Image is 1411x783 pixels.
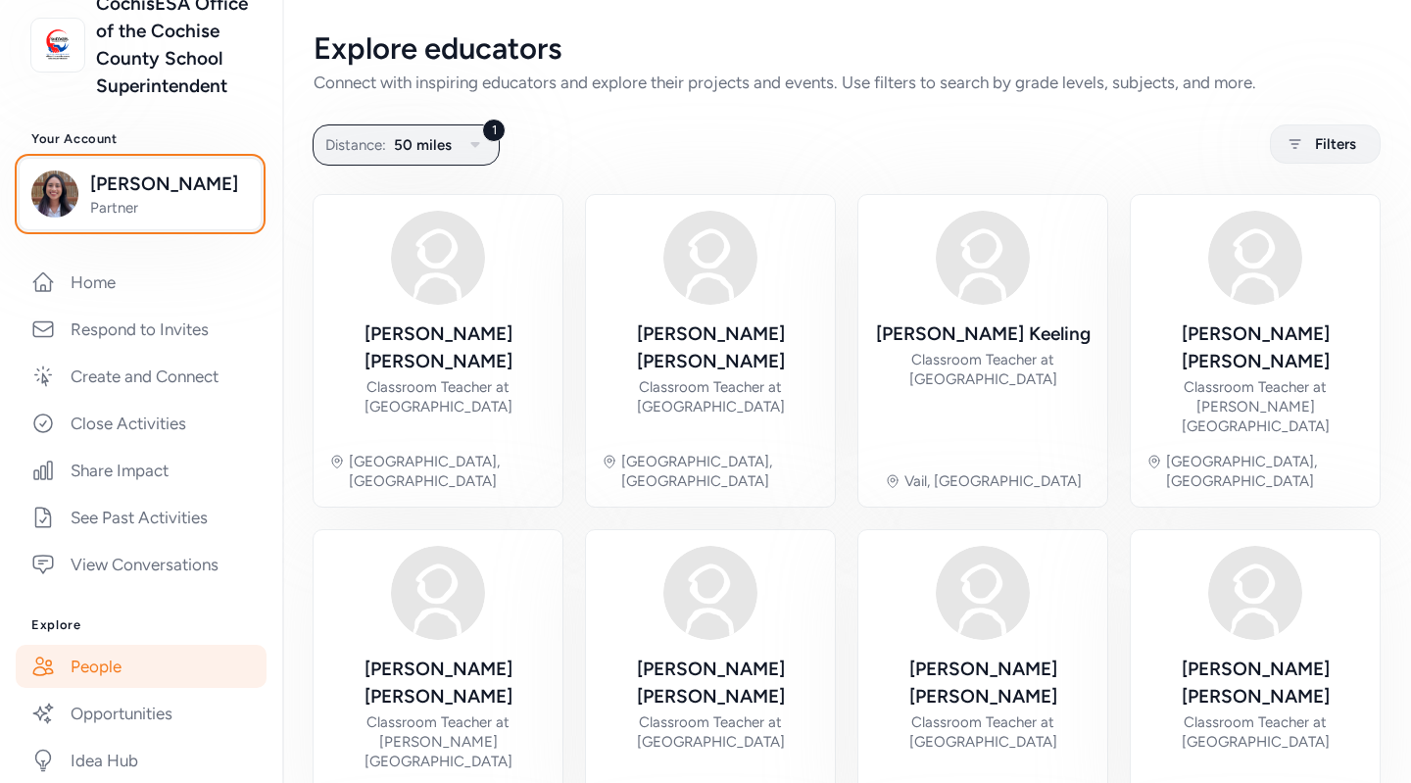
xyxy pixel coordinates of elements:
[1146,656,1364,710] div: [PERSON_NAME] [PERSON_NAME]
[874,350,1092,389] div: Classroom Teacher at [GEOGRAPHIC_DATA]
[876,320,1091,348] div: [PERSON_NAME] Keeling
[904,471,1082,491] div: Vail, [GEOGRAPHIC_DATA]
[313,124,500,166] button: 1Distance:50 miles
[602,656,819,710] div: [PERSON_NAME] [PERSON_NAME]
[16,543,267,586] a: View Conversations
[602,320,819,375] div: [PERSON_NAME] [PERSON_NAME]
[1146,377,1364,436] div: Classroom Teacher at [PERSON_NAME][GEOGRAPHIC_DATA]
[16,449,267,492] a: Share Impact
[329,656,547,710] div: [PERSON_NAME] [PERSON_NAME]
[16,308,267,351] a: Respond to Invites
[90,171,249,198] span: [PERSON_NAME]
[621,452,819,491] div: [GEOGRAPHIC_DATA], [GEOGRAPHIC_DATA]
[16,739,267,782] a: Idea Hub
[936,546,1030,640] img: Avatar
[90,198,249,218] span: Partner
[16,496,267,539] a: See Past Activities
[16,355,267,398] a: Create and Connect
[663,211,757,305] img: Avatar
[16,402,267,445] a: Close Activities
[874,712,1092,752] div: Classroom Teacher at [GEOGRAPHIC_DATA]
[1315,132,1356,156] span: Filters
[325,133,386,157] span: Distance:
[936,211,1030,305] img: Avatar
[31,131,251,147] h3: Your Account
[329,377,547,416] div: Classroom Teacher at [GEOGRAPHIC_DATA]
[394,133,452,157] span: 50 miles
[16,261,267,304] a: Home
[391,546,485,640] img: Avatar
[314,71,1380,94] div: Connect with inspiring educators and explore their projects and events. Use filters to search by ...
[36,24,79,67] img: logo
[482,119,506,142] div: 1
[874,656,1092,710] div: [PERSON_NAME] [PERSON_NAME]
[1146,320,1364,375] div: [PERSON_NAME] [PERSON_NAME]
[329,320,547,375] div: [PERSON_NAME] [PERSON_NAME]
[314,31,1380,67] div: Explore educators
[663,546,757,640] img: Avatar
[1146,712,1364,752] div: Classroom Teacher at [GEOGRAPHIC_DATA]
[602,712,819,752] div: Classroom Teacher at [GEOGRAPHIC_DATA]
[16,692,267,735] a: Opportunities
[1166,452,1364,491] div: [GEOGRAPHIC_DATA], [GEOGRAPHIC_DATA]
[1208,211,1302,305] img: Avatar
[19,158,262,230] button: [PERSON_NAME]Partner
[1208,546,1302,640] img: Avatar
[391,211,485,305] img: Avatar
[329,712,547,771] div: Classroom Teacher at [PERSON_NAME][GEOGRAPHIC_DATA]
[602,377,819,416] div: Classroom Teacher at [GEOGRAPHIC_DATA]
[16,645,267,688] a: People
[31,617,251,633] h3: Explore
[349,452,547,491] div: [GEOGRAPHIC_DATA], [GEOGRAPHIC_DATA]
